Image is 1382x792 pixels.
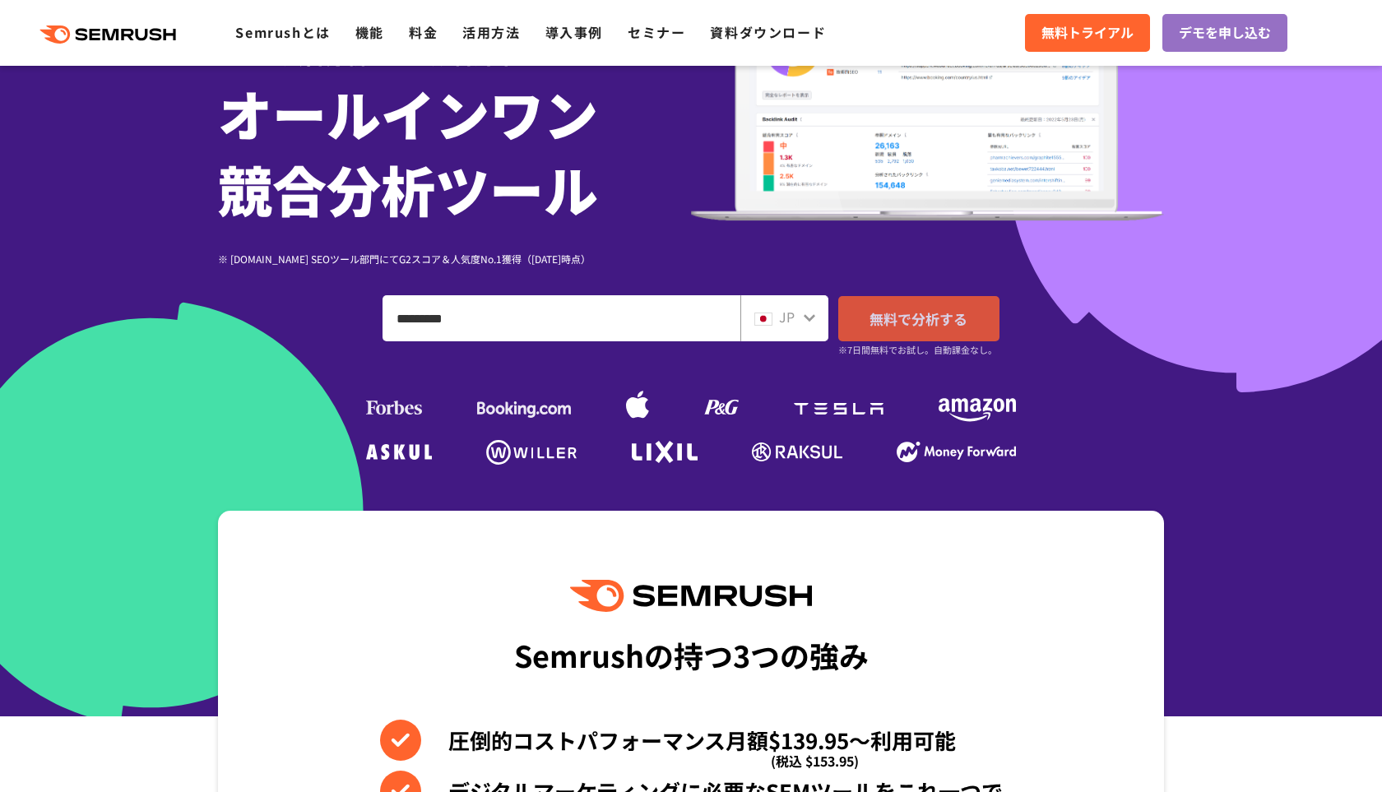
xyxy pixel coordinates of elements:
[383,296,740,340] input: ドメイン、キーワードまたはURLを入力してください
[628,22,685,42] a: セミナー
[545,22,603,42] a: 導入事例
[771,740,859,781] span: (税込 $153.95)
[779,307,795,327] span: JP
[1162,14,1287,52] a: デモを申し込む
[1041,22,1134,44] span: 無料トライアル
[1179,22,1271,44] span: デモを申し込む
[514,624,869,685] div: Semrushの持つ3つの強み
[218,75,691,226] h1: オールインワン 競合分析ツール
[570,580,812,612] img: Semrush
[838,296,999,341] a: 無料で分析する
[838,342,997,358] small: ※7日間無料でお試し。自動課金なし。
[218,251,691,266] div: ※ [DOMAIN_NAME] SEOツール部門にてG2スコア＆人気度No.1獲得（[DATE]時点）
[710,22,826,42] a: 資料ダウンロード
[462,22,520,42] a: 活用方法
[870,308,967,329] span: 無料で分析する
[1025,14,1150,52] a: 無料トライアル
[409,22,438,42] a: 料金
[355,22,384,42] a: 機能
[235,22,330,42] a: Semrushとは
[380,720,1003,761] li: 圧倒的コストパフォーマンス月額$139.95〜利用可能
